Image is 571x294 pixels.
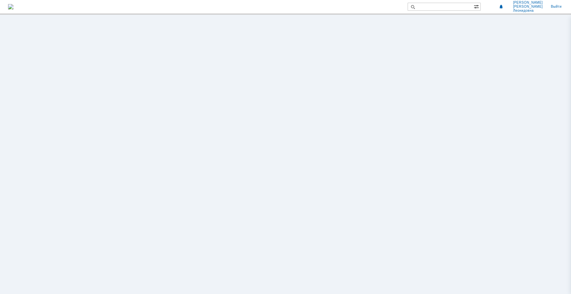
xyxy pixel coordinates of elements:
span: [PERSON_NAME] [513,5,543,9]
span: [PERSON_NAME] [513,1,543,5]
img: logo [8,4,13,9]
a: Перейти на домашнюю страницу [8,4,13,9]
span: Расширенный поиск [474,3,480,9]
span: Леонидовна [513,9,543,13]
